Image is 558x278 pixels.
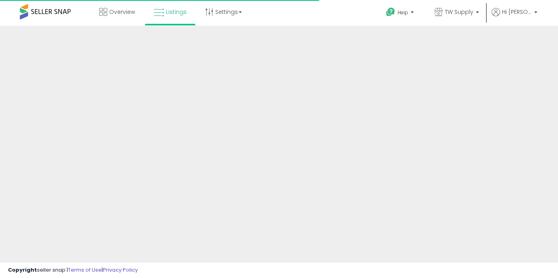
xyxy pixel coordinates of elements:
[8,266,138,274] div: seller snap | |
[492,8,537,26] a: Hi [PERSON_NAME]
[109,8,135,16] span: Overview
[380,1,422,26] a: Help
[166,8,187,16] span: Listings
[445,8,473,16] span: TW Supply
[386,7,396,17] i: Get Help
[103,266,138,274] a: Privacy Policy
[502,8,532,16] span: Hi [PERSON_NAME]
[398,9,408,16] span: Help
[8,266,37,274] strong: Copyright
[68,266,102,274] a: Terms of Use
